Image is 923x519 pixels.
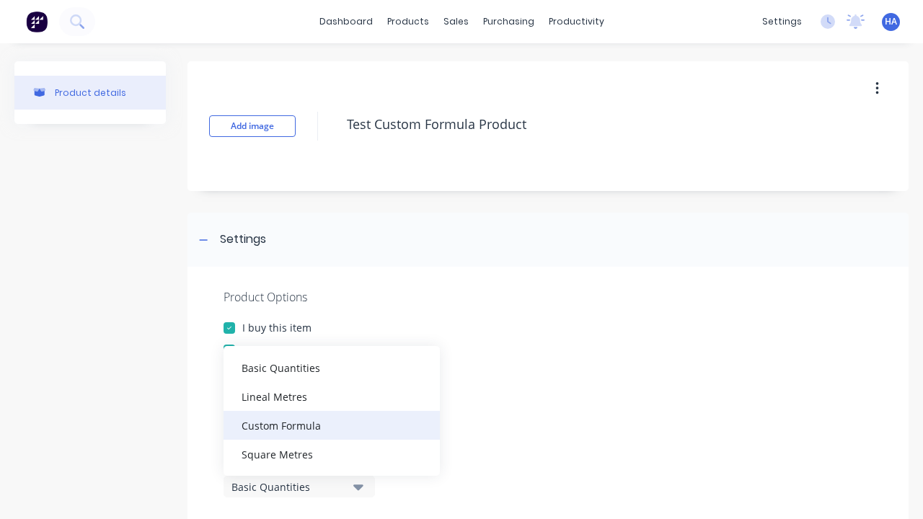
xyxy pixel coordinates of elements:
[224,476,375,497] button: Basic Quantities
[542,11,611,32] div: productivity
[476,11,542,32] div: purchasing
[220,231,266,249] div: Settings
[26,11,48,32] img: Factory
[224,382,440,411] div: Lineal Metres
[224,440,440,469] div: Square Metres
[340,107,882,141] textarea: Test Custom Formula Product
[224,411,440,440] div: Custom Formula
[224,288,873,306] div: Product Options
[242,342,310,358] div: I sell this item
[14,76,166,110] button: Product details
[55,87,126,98] div: Product details
[380,11,436,32] div: products
[242,320,312,335] div: I buy this item
[885,15,897,28] span: HA
[312,11,380,32] a: dashboard
[231,479,347,494] div: Basic Quantities
[436,11,476,32] div: sales
[755,11,809,32] div: settings
[224,353,440,382] div: Basic Quantities
[209,115,296,137] button: Add image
